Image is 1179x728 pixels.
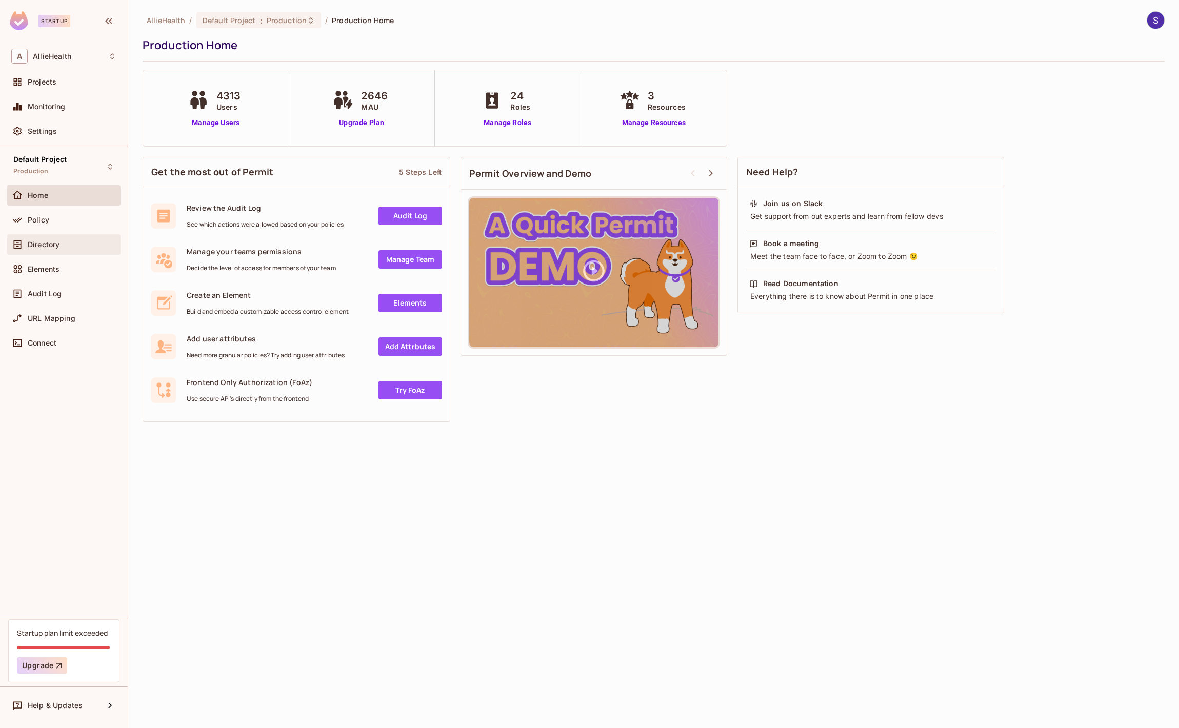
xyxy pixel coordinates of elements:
[617,117,691,128] a: Manage Resources
[763,238,819,249] div: Book a meeting
[11,49,28,64] span: A
[28,191,49,199] span: Home
[28,127,57,135] span: Settings
[187,351,345,359] span: Need more granular policies? Try adding user attributes
[361,102,388,112] span: MAU
[28,701,83,710] span: Help & Updates
[17,628,108,638] div: Startup plan limit exceeded
[746,166,798,178] span: Need Help?
[28,78,56,86] span: Projects
[648,102,686,112] span: Resources
[28,240,59,249] span: Directory
[187,220,344,229] span: See which actions were allowed based on your policies
[28,265,59,273] span: Elements
[749,251,992,261] div: Meet the team face to face, or Zoom to Zoom 😉
[399,167,442,177] div: 5 Steps Left
[325,15,328,25] li: /
[216,102,241,112] span: Users
[17,657,67,674] button: Upgrade
[143,37,1160,53] div: Production Home
[33,52,71,60] span: Workspace: AllieHealth
[332,15,394,25] span: Production Home
[187,264,336,272] span: Decide the level of access for members of your team
[187,334,345,343] span: Add user attributes
[28,216,49,224] span: Policy
[378,337,442,356] a: Add Attrbutes
[187,308,349,316] span: Build and embed a customizable access control element
[510,102,530,112] span: Roles
[763,198,823,209] div: Join us on Slack
[469,167,592,180] span: Permit Overview and Demo
[216,88,241,104] span: 4313
[187,377,312,387] span: Frontend Only Authorization (FoAz)
[361,88,388,104] span: 2646
[28,339,56,347] span: Connect
[378,294,442,312] a: Elements
[28,290,62,298] span: Audit Log
[378,381,442,399] a: Try FoAz
[147,15,185,25] span: the active workspace
[38,15,70,27] div: Startup
[763,278,838,289] div: Read Documentation
[187,247,336,256] span: Manage your teams permissions
[187,203,344,213] span: Review the Audit Log
[479,117,535,128] a: Manage Roles
[1147,12,1164,29] img: Stephen Morrison
[189,15,192,25] li: /
[151,166,273,178] span: Get the most out of Permit
[13,155,67,164] span: Default Project
[330,117,393,128] a: Upgrade Plan
[378,207,442,225] a: Audit Log
[259,16,263,25] span: :
[267,15,307,25] span: Production
[203,15,256,25] span: Default Project
[749,291,992,301] div: Everything there is to know about Permit in one place
[10,11,28,30] img: SReyMgAAAABJRU5ErkJggg==
[749,211,992,221] div: Get support from out experts and learn from fellow devs
[186,117,246,128] a: Manage Users
[187,395,312,403] span: Use secure API's directly from the frontend
[648,88,686,104] span: 3
[187,290,349,300] span: Create an Element
[13,167,49,175] span: Production
[28,103,66,111] span: Monitoring
[510,88,530,104] span: 24
[28,314,75,322] span: URL Mapping
[378,250,442,269] a: Manage Team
